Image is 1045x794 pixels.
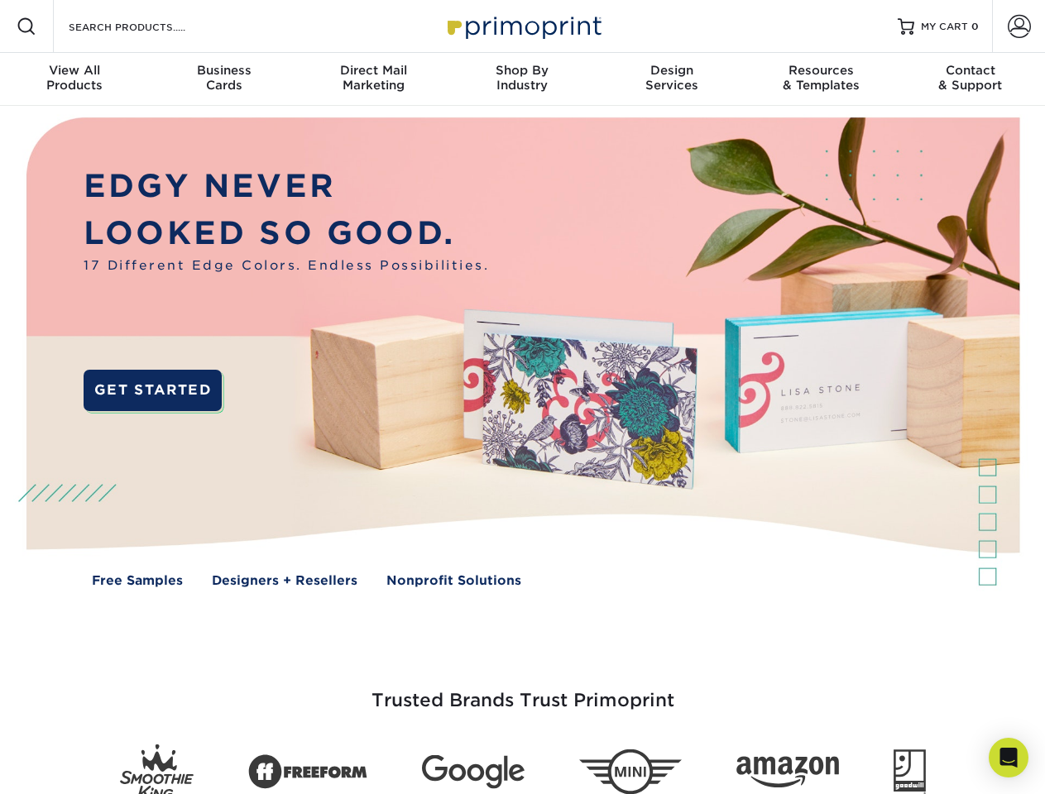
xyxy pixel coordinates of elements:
div: & Support [896,63,1045,93]
p: LOOKED SO GOOD. [84,210,489,257]
div: Services [597,63,746,93]
div: Industry [448,63,597,93]
a: Resources& Templates [746,53,895,106]
img: Amazon [736,757,839,788]
a: Direct MailMarketing [299,53,448,106]
a: Shop ByIndustry [448,53,597,106]
a: DesignServices [597,53,746,106]
img: Primoprint [440,8,606,44]
span: Shop By [448,63,597,78]
a: Nonprofit Solutions [386,572,521,591]
span: Business [149,63,298,78]
input: SEARCH PRODUCTS..... [67,17,228,36]
span: Design [597,63,746,78]
span: Resources [746,63,895,78]
p: EDGY NEVER [84,163,489,210]
img: Goodwill [894,749,926,794]
span: Contact [896,63,1045,78]
a: Free Samples [92,572,183,591]
div: Marketing [299,63,448,93]
a: Designers + Resellers [212,572,357,591]
span: Direct Mail [299,63,448,78]
span: MY CART [921,20,968,34]
span: 0 [971,21,979,32]
div: & Templates [746,63,895,93]
iframe: Google Customer Reviews [4,744,141,788]
a: GET STARTED [84,370,222,411]
a: Contact& Support [896,53,1045,106]
div: Cards [149,63,298,93]
span: 17 Different Edge Colors. Endless Possibilities. [84,256,489,275]
h3: Trusted Brands Trust Primoprint [39,650,1007,731]
img: Google [422,755,525,789]
a: BusinessCards [149,53,298,106]
div: Open Intercom Messenger [989,738,1028,777]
